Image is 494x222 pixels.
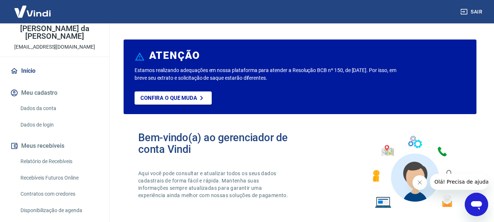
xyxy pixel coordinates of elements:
p: Estamos realizando adequações em nossa plataforma para atender a Resolução BCB nº 150, de [DATE].... [135,67,399,82]
a: Confira o que muda [135,91,212,105]
img: Imagem de um avatar masculino com diversos icones exemplificando as funcionalidades do gerenciado... [366,132,462,212]
button: Meu cadastro [9,85,101,101]
p: Confira o que muda [140,95,197,101]
h6: ATENÇÃO [149,52,200,59]
a: Dados da conta [18,101,101,116]
span: Olá! Precisa de ajuda? [4,5,61,11]
a: Recebíveis Futuros Online [18,170,101,185]
button: Sair [459,5,485,19]
a: Dados de login [18,117,101,132]
a: Contratos com credores [18,187,101,202]
a: Relatório de Recebíveis [18,154,101,169]
iframe: Mensagem da empresa [430,174,488,190]
button: Meus recebíveis [9,138,101,154]
img: Vindi [9,0,56,23]
p: Aqui você pode consultar e atualizar todos os seus dados cadastrais de forma fácil e rápida. Mant... [138,170,290,199]
p: [EMAIL_ADDRESS][DOMAIN_NAME] [14,43,95,51]
p: [PERSON_NAME] da [PERSON_NAME] [6,25,103,40]
h2: Bem-vindo(a) ao gerenciador de conta Vindi [138,132,300,155]
iframe: Fechar mensagem [412,175,427,190]
a: Início [9,63,101,79]
iframe: Botão para abrir a janela de mensagens [465,193,488,216]
a: Disponibilização de agenda [18,203,101,218]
